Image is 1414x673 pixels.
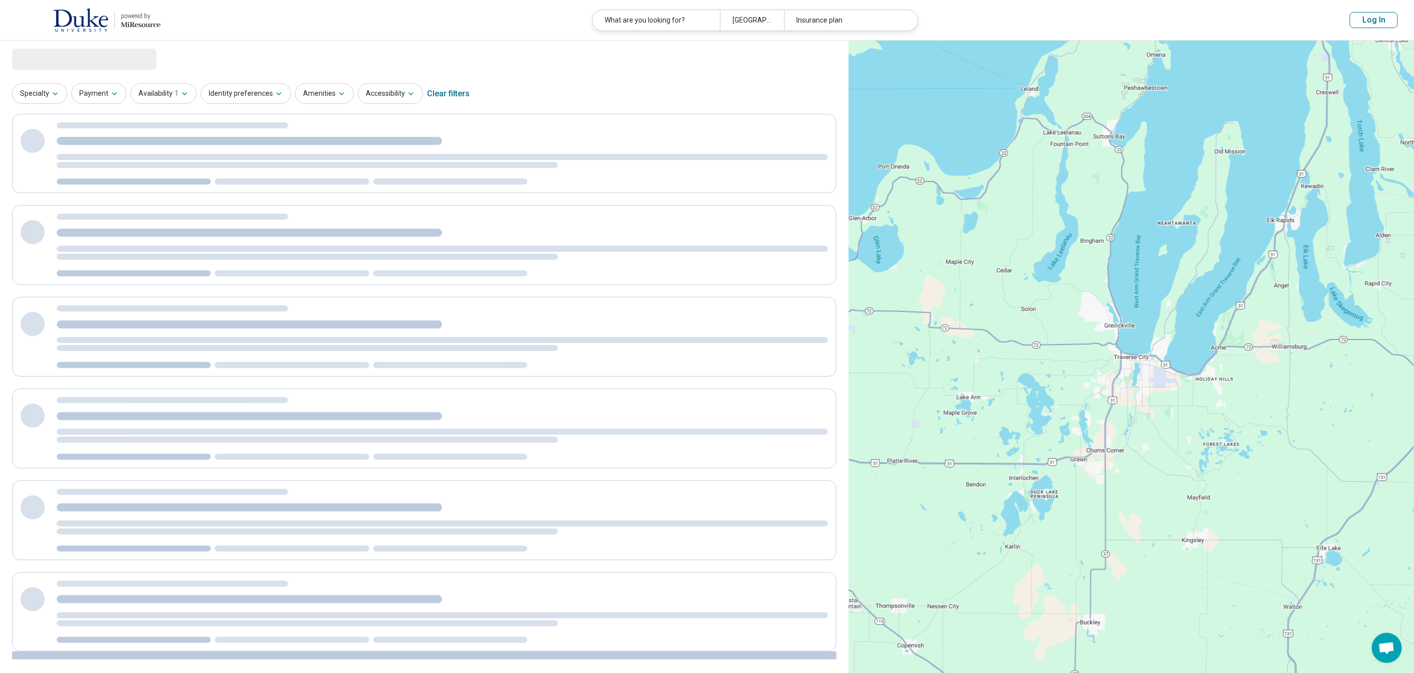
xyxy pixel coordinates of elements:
[720,10,784,31] div: [GEOGRAPHIC_DATA], [GEOGRAPHIC_DATA]
[121,12,161,21] div: powered by
[295,83,354,104] button: Amenities
[130,83,197,104] button: Availability1
[1372,633,1402,663] div: Open chat
[1350,12,1398,28] button: Log In
[358,83,423,104] button: Accessibility
[53,8,108,32] img: Duke University
[427,82,470,106] div: Clear filters
[12,49,96,69] span: Loading...
[71,83,126,104] button: Payment
[175,88,179,99] span: 1
[784,10,912,31] div: Insurance plan
[201,83,291,104] button: Identity preferences
[12,83,67,104] button: Specialty
[593,10,720,31] div: What are you looking for?
[16,8,161,32] a: Duke Universitypowered by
